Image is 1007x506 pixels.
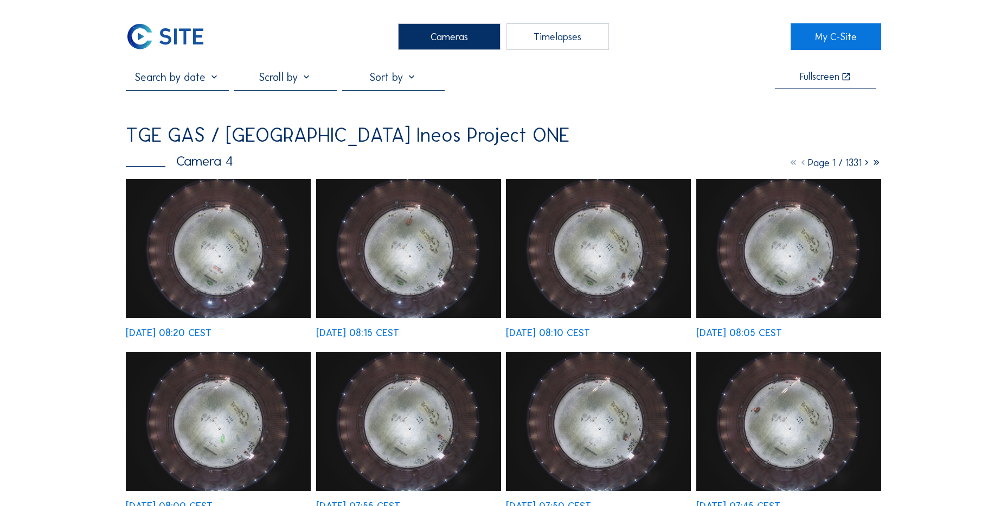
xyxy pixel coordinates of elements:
input: Search by date 󰅀 [126,71,228,84]
img: image_52768262 [506,179,691,318]
a: C-SITE Logo [126,23,216,50]
img: image_52768034 [126,352,311,491]
div: Timelapses [506,23,609,50]
img: image_52767872 [316,352,501,491]
img: C-SITE Logo [126,23,205,50]
img: image_52768410 [316,179,501,318]
div: Camera 4 [126,154,233,168]
img: image_52768548 [126,179,311,318]
div: Cameras [398,23,501,50]
div: Fullscreen [800,72,839,82]
div: [DATE] 08:05 CEST [696,328,782,338]
div: [DATE] 08:10 CEST [506,328,590,338]
span: Page 1 / 1331 [808,157,862,169]
img: image_52767736 [506,352,691,491]
img: image_52768109 [696,179,881,318]
div: [DATE] 08:20 CEST [126,328,211,338]
div: TGE GAS / [GEOGRAPHIC_DATA] Ineos Project ONE [126,125,569,145]
img: image_52767661 [696,352,881,491]
a: My C-Site [791,23,881,50]
div: [DATE] 08:15 CEST [316,328,399,338]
